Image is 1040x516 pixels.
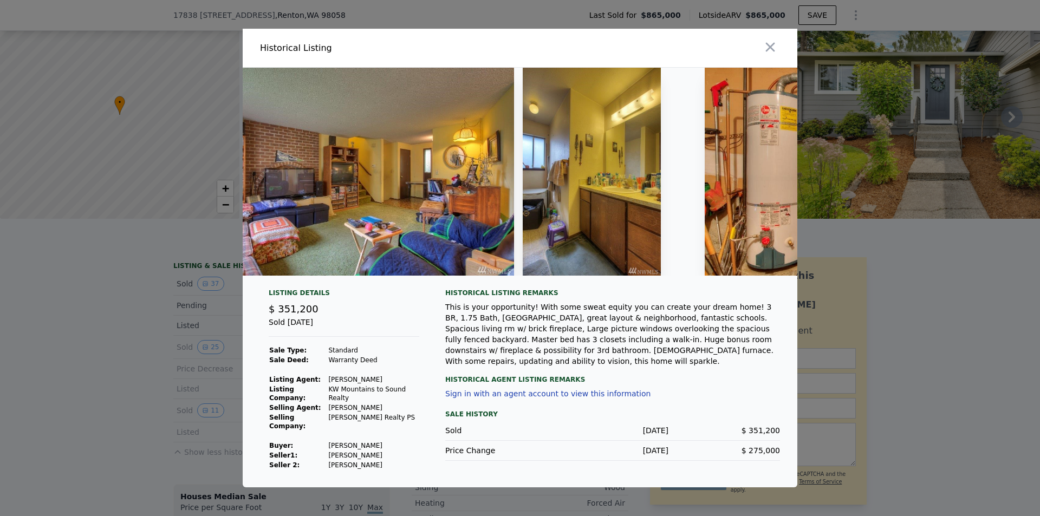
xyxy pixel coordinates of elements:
strong: Listing Company: [269,386,305,402]
img: Property Img [200,68,515,276]
td: Warranty Deed [328,355,419,365]
td: [PERSON_NAME] [328,450,419,460]
strong: Buyer : [269,442,293,449]
td: [PERSON_NAME] [328,441,419,450]
strong: Sale Deed: [269,356,309,364]
span: $ 351,200 [269,303,318,315]
div: Historical Listing [260,42,516,55]
td: [PERSON_NAME] [328,403,419,413]
td: [PERSON_NAME] Realty PS [328,413,419,431]
strong: Selling Agent: [269,404,321,412]
strong: Seller 2: [269,461,300,469]
button: Sign in with an agent account to view this information [445,389,651,398]
div: This is your opportunity! With some sweat equity you can create your dream home! 3 BR, 1.75 Bath,... [445,302,780,367]
div: Historical Agent Listing Remarks [445,367,780,384]
div: Listing Details [269,289,419,302]
strong: Listing Agent: [269,376,321,383]
td: Standard [328,345,419,355]
strong: Sale Type: [269,347,307,354]
span: $ 351,200 [742,426,780,435]
td: [PERSON_NAME] [328,375,419,384]
strong: Seller 1 : [269,452,297,459]
div: Price Change [445,445,557,456]
div: Sold [445,425,557,436]
strong: Selling Company: [269,414,305,430]
span: $ 275,000 [742,446,780,455]
td: [PERSON_NAME] [328,460,419,470]
img: Property Img [523,68,661,276]
td: KW Mountains to Sound Realty [328,384,419,403]
div: [DATE] [557,425,668,436]
div: Sold [DATE] [269,317,419,337]
div: [DATE] [557,445,668,456]
img: Property Img [705,68,1017,276]
div: Sale History [445,408,780,421]
div: Historical Listing remarks [445,289,780,297]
